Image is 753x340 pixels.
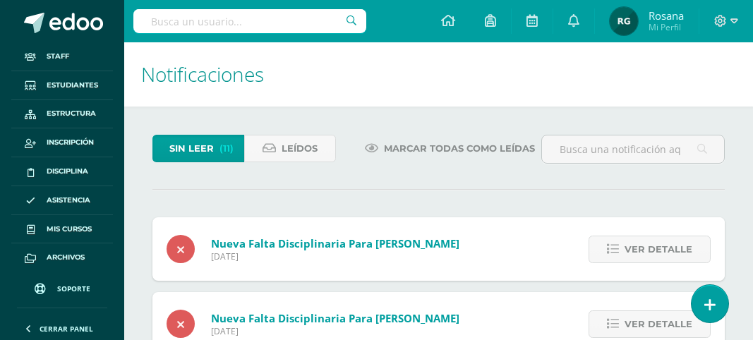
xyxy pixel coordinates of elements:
[57,284,90,293] span: Soporte
[152,135,244,162] a: Sin leer(11)
[211,311,459,325] span: Nueva falta disciplinaria para [PERSON_NAME]
[211,236,459,250] span: Nueva falta disciplinaria para [PERSON_NAME]
[169,135,214,162] span: Sin leer
[133,9,366,33] input: Busca un usuario...
[211,250,459,262] span: [DATE]
[625,311,692,337] span: Ver detalle
[11,128,113,157] a: Inscripción
[649,21,684,33] span: Mi Perfil
[282,135,318,162] span: Leídos
[47,80,98,91] span: Estudiantes
[347,135,553,162] a: Marcar todas como leídas
[219,135,234,162] span: (11)
[47,108,96,119] span: Estructura
[47,224,92,235] span: Mis cursos
[542,135,724,163] input: Busca una notificación aquí
[244,135,336,162] a: Leídos
[11,100,113,129] a: Estructura
[47,195,90,206] span: Asistencia
[47,137,94,148] span: Inscripción
[11,71,113,100] a: Estudiantes
[11,243,113,272] a: Archivos
[40,324,93,334] span: Cerrar panel
[649,8,684,23] span: Rosana
[384,135,535,162] span: Marcar todas como leídas
[17,269,107,304] a: Soporte
[211,325,459,337] span: [DATE]
[11,186,113,215] a: Asistencia
[610,7,638,35] img: e044b199acd34bf570a575bac584e1d1.png
[625,236,692,262] span: Ver detalle
[11,42,113,71] a: Staff
[47,252,85,263] span: Archivos
[11,215,113,244] a: Mis cursos
[141,61,264,87] span: Notificaciones
[47,166,88,177] span: Disciplina
[47,51,69,62] span: Staff
[11,157,113,186] a: Disciplina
